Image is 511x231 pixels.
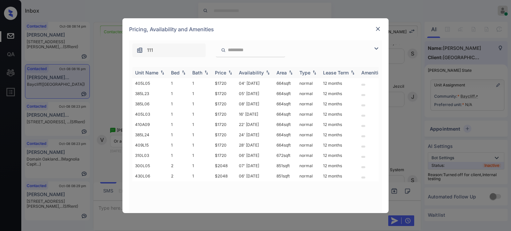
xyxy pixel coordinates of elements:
td: $1720 [212,109,236,119]
td: 672 sqft [274,150,297,161]
td: 28' [DATE] [236,140,274,150]
img: sorting [264,70,271,75]
td: 664 sqft [274,130,297,140]
td: 2 [168,171,190,181]
td: 1 [168,109,190,119]
td: normal [297,78,320,88]
td: 1 [190,99,212,109]
td: $1720 [212,119,236,130]
td: $1720 [212,130,236,140]
img: sorting [287,70,294,75]
td: 12 months [320,119,359,130]
td: 06' [DATE] [236,171,274,181]
td: 12 months [320,161,359,171]
td: 1 [190,171,212,181]
td: 1 [190,119,212,130]
td: 1 [190,88,212,99]
td: normal [297,161,320,171]
img: sorting [159,70,166,75]
td: $1720 [212,150,236,161]
td: 1 [190,150,212,161]
td: 310L03 [132,150,168,161]
td: 08' [DATE] [236,99,274,109]
td: 385L06 [132,99,168,109]
div: Price [215,70,226,75]
td: $2048 [212,171,236,181]
td: normal [297,99,320,109]
td: 1 [190,130,212,140]
td: 24' [DATE] [236,130,274,140]
div: Amenities [361,70,384,75]
td: normal [297,109,320,119]
td: 409L15 [132,140,168,150]
td: 1 [190,140,212,150]
td: 07' [DATE] [236,161,274,171]
img: icon-zuma [372,45,380,53]
td: normal [297,119,320,130]
td: 385L24 [132,130,168,140]
td: 1 [190,161,212,171]
td: 06' [DATE] [236,150,274,161]
td: $2048 [212,161,236,171]
img: sorting [180,70,187,75]
span: 111 [147,47,153,54]
td: 12 months [320,109,359,119]
td: 1 [190,109,212,119]
td: normal [297,140,320,150]
td: 664 sqft [274,109,297,119]
td: 410A09 [132,119,168,130]
td: 1 [168,119,190,130]
td: 664 sqft [274,119,297,130]
td: 12 months [320,150,359,161]
div: Lease Term [323,70,349,75]
td: 1 [168,130,190,140]
td: 664 sqft [274,140,297,150]
td: 430L06 [132,171,168,181]
td: 12 months [320,171,359,181]
td: 2 [168,161,190,171]
td: 851 sqft [274,171,297,181]
td: 16' [DATE] [236,109,274,119]
div: Type [299,70,310,75]
td: normal [297,130,320,140]
td: 04' [DATE] [236,78,274,88]
td: 1 [168,99,190,109]
td: 405L05 [132,78,168,88]
td: 22' [DATE] [236,119,274,130]
td: 385L23 [132,88,168,99]
div: Area [276,70,287,75]
td: 1 [168,140,190,150]
td: 664 sqft [274,88,297,99]
div: Bed [171,70,180,75]
td: 1 [168,150,190,161]
td: 12 months [320,88,359,99]
img: close [375,26,381,32]
div: Unit Name [135,70,158,75]
td: normal [297,88,320,99]
img: icon-zuma [221,47,226,53]
td: 1 [190,78,212,88]
td: 664 sqft [274,78,297,88]
td: normal [297,171,320,181]
td: 405L03 [132,109,168,119]
td: 851 sqft [274,161,297,171]
img: icon-zuma [136,47,143,54]
td: 300L05 [132,161,168,171]
div: Bath [192,70,202,75]
td: 05' [DATE] [236,88,274,99]
td: 1 [168,88,190,99]
div: Pricing, Availability and Amenities [122,18,389,40]
td: normal [297,150,320,161]
td: 664 sqft [274,99,297,109]
td: 12 months [320,140,359,150]
img: sorting [311,70,318,75]
td: 12 months [320,130,359,140]
img: sorting [349,70,356,75]
td: $1720 [212,78,236,88]
img: sorting [227,70,234,75]
td: 12 months [320,99,359,109]
td: 12 months [320,78,359,88]
td: $1720 [212,140,236,150]
td: $1720 [212,88,236,99]
td: $1720 [212,99,236,109]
